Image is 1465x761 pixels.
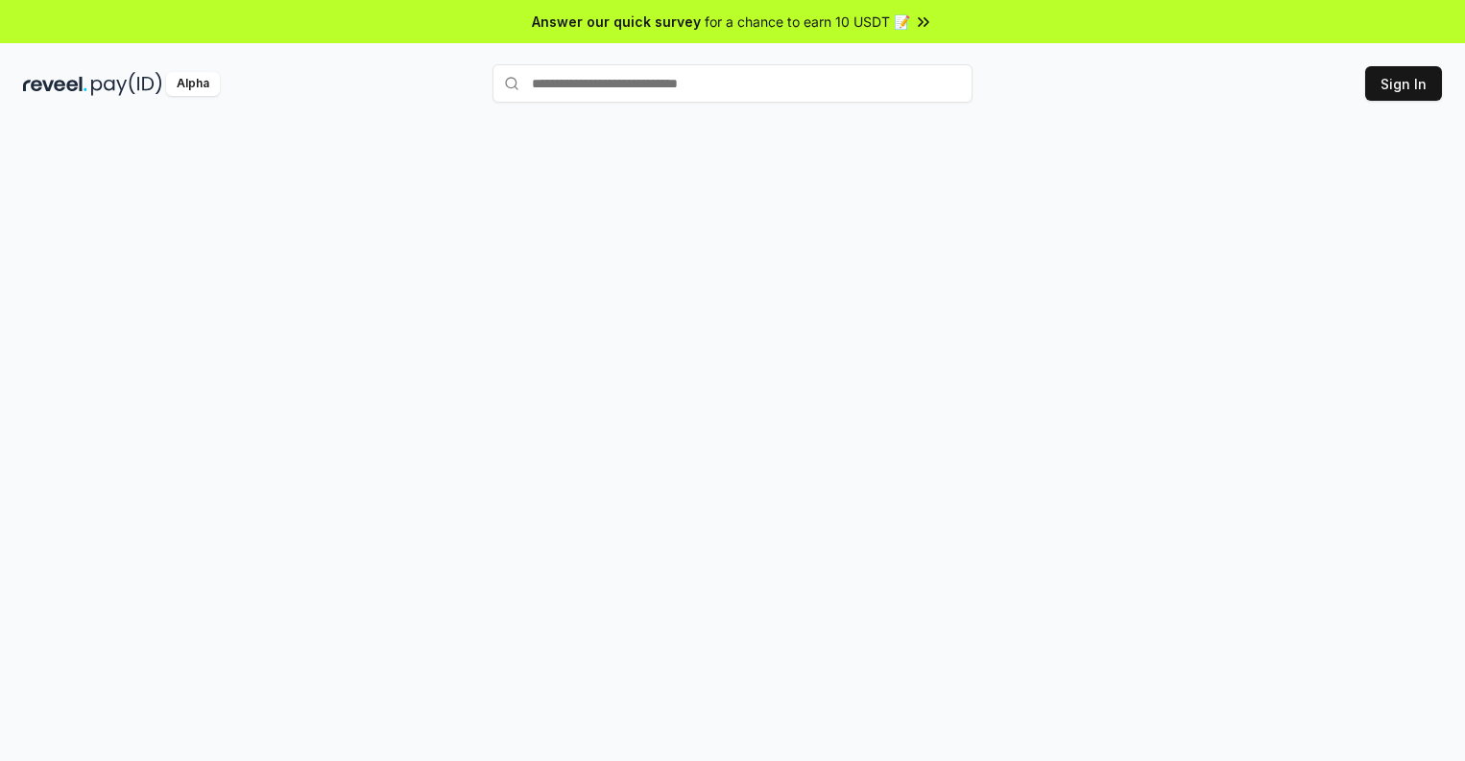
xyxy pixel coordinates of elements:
[532,12,701,32] span: Answer our quick survey
[166,72,220,96] div: Alpha
[705,12,910,32] span: for a chance to earn 10 USDT 📝
[1365,66,1442,101] button: Sign In
[91,72,162,96] img: pay_id
[23,72,87,96] img: reveel_dark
